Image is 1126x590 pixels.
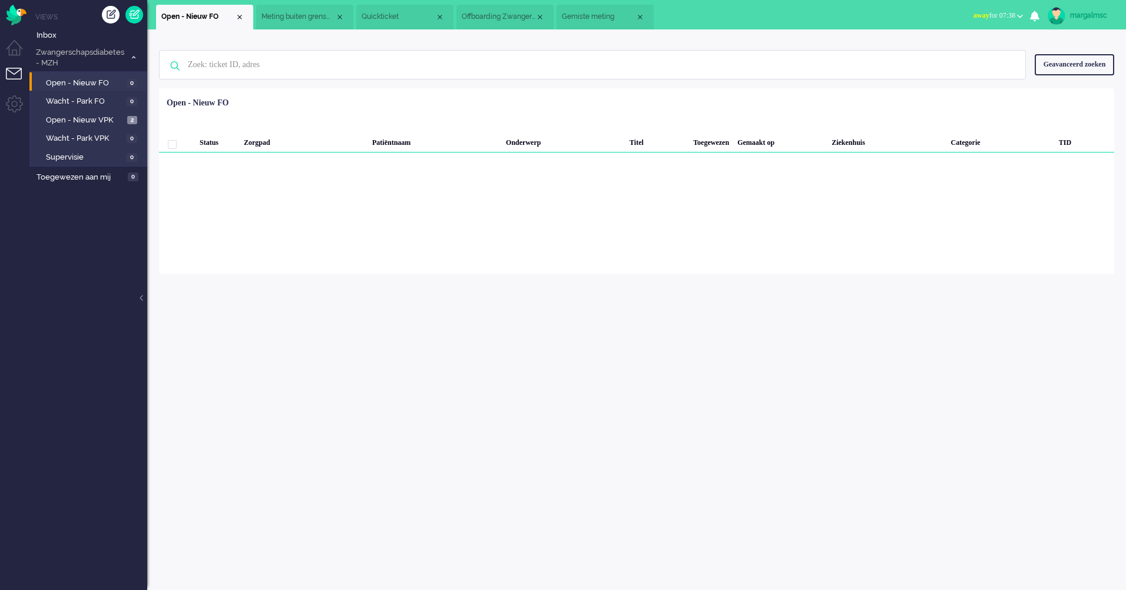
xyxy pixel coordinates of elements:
span: Zwangerschapsdiabetes - MZH [34,47,125,69]
span: Meting buiten grenswaarden [261,12,335,22]
div: Geavanceerd zoeken [1035,54,1114,75]
li: Quickticket [356,5,453,29]
div: Onderwerp [502,129,625,153]
span: Open - Nieuw VPK [46,115,124,126]
span: for 07:38 [973,11,1015,19]
div: Patiëntnaam [368,129,502,153]
li: awayfor 07:38 [966,4,1030,29]
a: Supervisie 0 [34,150,146,163]
div: TID [1055,129,1114,153]
div: Gemaakt op [733,129,827,153]
span: Wacht - Park VPK [46,133,124,144]
div: Creëer ticket [102,6,120,24]
img: flow_omnibird.svg [6,5,27,25]
li: 5767 [256,5,353,29]
div: margalmsc [1070,9,1114,21]
div: Ziekenhuis [827,129,946,153]
div: Open - Nieuw FO [167,97,228,109]
div: Close tab [235,12,244,22]
div: Close tab [335,12,345,22]
img: avatar [1048,7,1065,25]
a: Open - Nieuw VPK 2 [34,113,146,126]
div: Status [196,129,240,153]
div: Toegewezen [689,129,733,153]
img: ic-search-icon.svg [160,51,190,81]
li: View [156,5,253,29]
a: margalmsc [1045,7,1114,25]
span: Open - Nieuw FO [46,78,124,89]
span: Supervisie [46,152,124,163]
span: Toegewezen aan mij [37,172,124,183]
a: Inbox [34,28,147,41]
input: Zoek: ticket ID, adres [179,51,1009,79]
span: 0 [127,153,137,162]
div: Close tab [635,12,645,22]
li: Dashboard menu [6,40,32,67]
a: Wacht - Park VPK 0 [34,131,146,144]
li: 4214 [557,5,654,29]
li: Tickets menu [6,68,32,94]
span: Offboarding Zwangerschapsdiabetes [462,12,535,22]
div: Close tab [435,12,445,22]
span: Inbox [37,30,147,41]
a: Omnidesk [6,8,27,16]
a: Wacht - Park FO 0 [34,94,146,107]
span: Open - Nieuw FO [161,12,235,22]
span: Gemiste meting [562,12,635,22]
li: Views [35,12,147,22]
span: 2 [127,116,137,125]
span: Quickticket [362,12,435,22]
span: 0 [128,173,138,181]
a: Open - Nieuw FO 0 [34,76,146,89]
div: Categorie [947,129,1055,153]
a: Quick Ticket [125,6,143,24]
span: 0 [127,134,137,143]
div: Zorgpad [240,129,339,153]
span: away [973,11,989,19]
span: 0 [127,79,137,88]
span: 0 [127,97,137,106]
a: Toegewezen aan mij 0 [34,170,147,183]
button: awayfor 07:38 [966,7,1030,24]
div: Titel [625,129,689,153]
div: Close tab [535,12,545,22]
span: Wacht - Park FO [46,96,124,107]
li: 6768 [456,5,554,29]
li: Admin menu [6,95,32,122]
